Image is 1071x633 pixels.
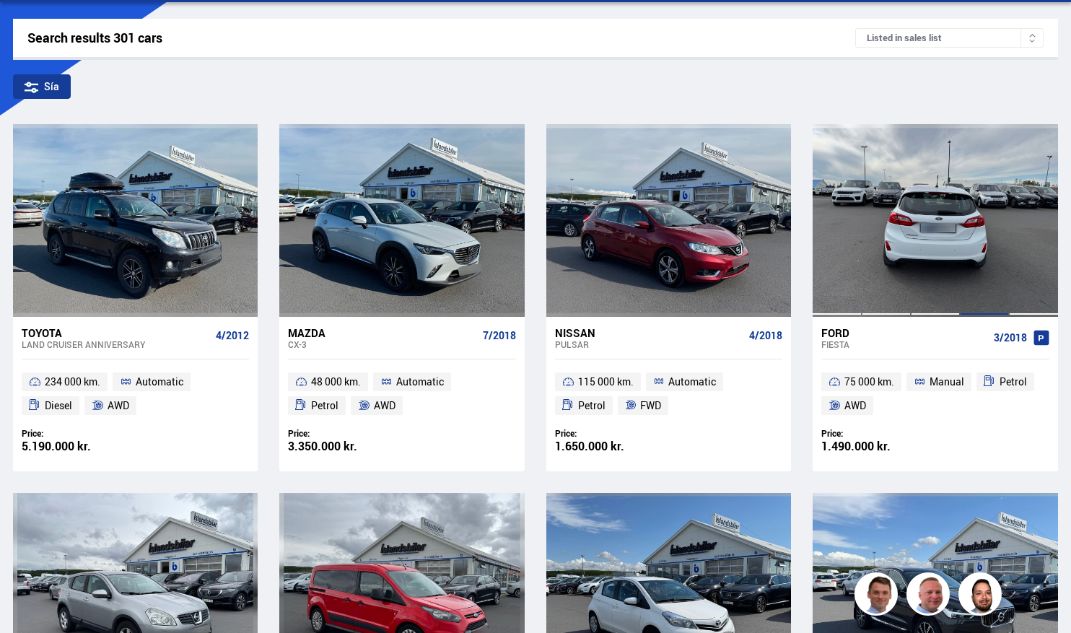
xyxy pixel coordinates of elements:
[45,397,72,414] span: Diesel
[578,397,606,414] span: Petrol
[288,339,476,349] div: CX-3
[821,428,935,439] div: Price:
[374,397,395,414] span: AWD
[396,373,444,390] span: Automatic
[821,339,987,349] div: Fiesta
[546,317,791,471] a: Nissan Pulsar 4/2018 115 000 km. Automatic Petrol FWD Price: 1.650.000 kr.
[930,373,964,390] span: Manual
[813,317,1057,471] a: Ford Fiesta 3/2018 75 000 km. Manual Petrol AWD Price: 1.490.000 kr.
[961,575,1004,618] img: nhp88E3Fdnt1Opn2.png
[857,575,900,618] img: FbJEzSuNWCJXmdc-.webp
[555,326,743,339] div: Nissan
[216,330,249,341] span: 4/2012
[578,373,634,390] span: 115 000 km.
[136,373,183,390] span: Automatic
[844,397,866,414] span: AWD
[555,440,669,453] div: 1.650.000 kr.
[749,330,782,341] span: 4/2018
[994,332,1027,344] span: 3/2018
[13,317,258,471] a: Toyota Land Cruiser ANNIVERSARY 4/2012 234 000 km. Automatic Diesel AWD Price: 5.190.000 kr.
[311,397,338,414] span: Petrol
[13,74,71,99] div: Sía
[288,326,476,339] div: Mazda
[12,6,55,49] button: Open LiveChat chat widget
[555,428,669,439] div: Price:
[288,440,402,453] div: 3.350.000 kr.
[288,428,402,439] div: Price:
[27,30,855,45] div: Search results 301 cars
[909,575,952,618] img: siFngHWaQ9KaOqBr.png
[821,326,987,339] div: Ford
[555,339,743,349] div: Pulsar
[45,373,100,390] span: 234 000 km.
[22,326,210,339] div: Toyota
[22,440,136,453] div: 5.190.000 kr.
[821,440,935,453] div: 1.490.000 kr.
[279,317,524,471] a: Mazda CX-3 7/2018 48 000 km. Automatic Petrol AWD Price: 3.350.000 kr.
[22,428,136,439] div: Price:
[483,330,516,341] span: 7/2018
[311,373,361,390] span: 48 000 km.
[844,373,894,390] span: 75 000 km.
[22,339,210,349] div: Land Cruiser ANNIVERSARY
[640,397,661,414] span: FWD
[855,28,1044,48] div: Listed in sales list
[668,373,716,390] span: Automatic
[108,397,129,414] span: AWD
[1000,373,1027,390] span: Petrol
